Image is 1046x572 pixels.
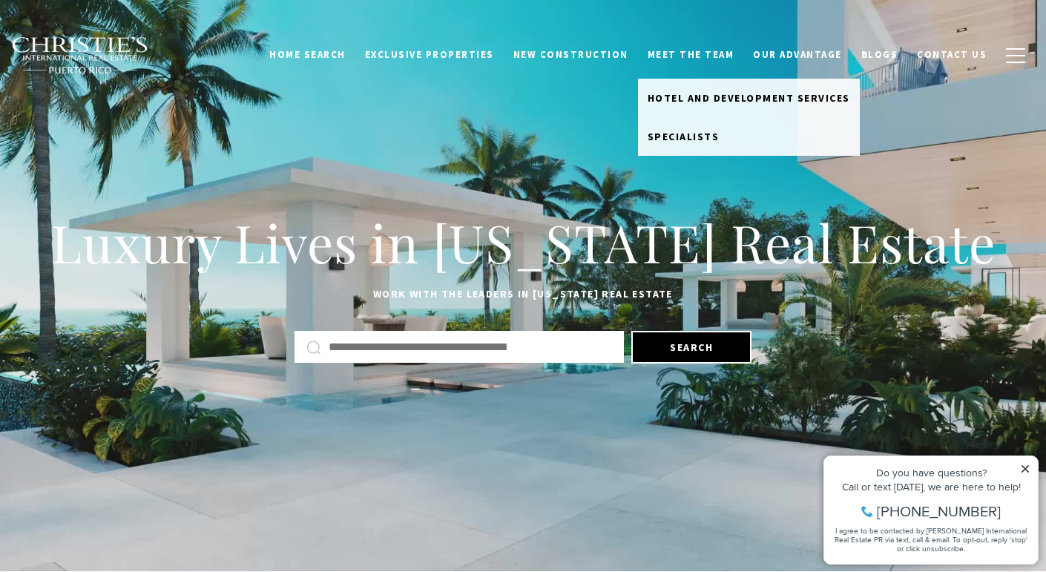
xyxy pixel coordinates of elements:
[41,210,1005,275] h1: Luxury Lives in [US_STATE] Real Estate
[648,91,850,105] span: Hotel and Development Services
[329,338,612,357] input: Search by Address, City, or Neighborhood
[638,41,744,69] a: Meet the Team
[16,47,214,58] div: Call or text [DATE], we are here to help!
[852,41,908,69] a: Blogs
[19,91,211,119] span: I agree to be contacted by [PERSON_NAME] International Real Estate PR via text, call & email. To ...
[631,331,751,364] button: Search
[996,34,1035,77] button: button
[638,79,860,117] a: Hotel and Development Services
[365,48,494,61] span: Exclusive Properties
[743,41,852,69] a: Our Advantage
[41,286,1005,303] p: Work with the leaders in [US_STATE] Real Estate
[861,48,898,61] span: Blogs
[504,41,638,69] a: New Construction
[16,33,214,44] div: Do you have questions?
[638,117,860,156] a: Specialists
[917,48,987,61] span: Contact Us
[648,130,720,143] span: Specialists
[513,48,628,61] span: New Construction
[61,70,185,85] span: [PHONE_NUMBER]
[260,41,355,69] a: Home Search
[753,48,842,61] span: Our Advantage
[11,36,149,75] img: Christie's International Real Estate black text logo
[907,41,996,69] a: Contact Us
[355,41,504,69] a: Exclusive Properties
